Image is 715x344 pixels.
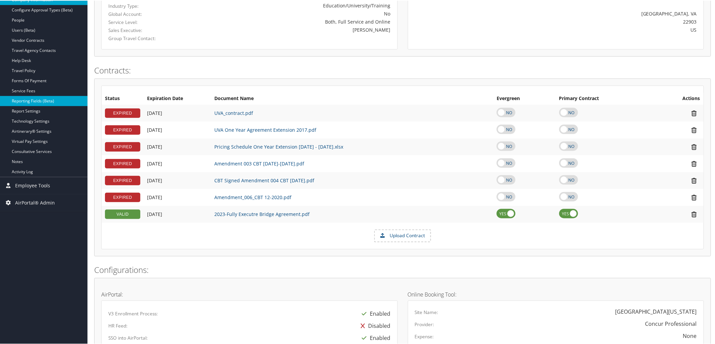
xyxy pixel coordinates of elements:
[214,193,291,200] a: Amendment_006_CBT 12-2020.pdf
[358,319,391,331] div: Disabled
[105,209,140,218] div: VALID
[683,331,697,339] div: None
[102,92,144,104] th: Status
[359,331,391,343] div: Enabled
[108,34,195,41] label: Group Travel Contact:
[147,211,208,217] div: Add/Edit Date
[653,92,704,104] th: Actions
[488,26,697,33] div: US
[211,92,493,104] th: Document Name
[94,263,711,275] h2: Configurations:
[147,126,162,132] span: [DATE]
[688,177,700,184] i: Remove Contract
[147,177,208,183] div: Add/Edit Date
[214,143,343,149] a: Pricing Schedule One Year Extension [DATE] - [DATE].xlsx
[206,26,391,33] div: [PERSON_NAME]
[556,92,653,104] th: Primary Contract
[108,26,195,33] label: Sales Executive:
[144,92,211,104] th: Expiration Date
[105,125,140,134] div: EXPIRED
[688,210,700,217] i: Remove Contract
[493,92,556,104] th: Evergreen
[108,310,158,316] label: V3 Enrollment Process:
[688,193,700,200] i: Remove Contract
[688,109,700,116] i: Remove Contract
[147,143,162,149] span: [DATE]
[214,126,316,132] a: UVA One Year Agreement Extension 2017.pdf
[108,2,195,9] label: Industry Type:
[105,175,140,185] div: EXPIRED
[105,142,140,151] div: EXPIRED
[488,9,697,17] div: [GEOGRAPHIC_DATA], VA
[147,109,162,116] span: [DATE]
[108,18,195,25] label: Service Level:
[206,18,391,25] div: Both, Full Service and Online
[147,143,208,149] div: Add/Edit Date
[488,18,697,25] div: 22903
[206,1,391,8] div: Education/University/Training
[645,319,697,327] div: Concur Professional
[415,333,434,339] label: Expense:
[147,160,162,166] span: [DATE]
[375,229,430,241] label: Upload Contract
[359,307,391,319] div: Enabled
[108,334,148,341] label: SSO into AirPortal:
[688,126,700,133] i: Remove Contract
[206,9,391,17] div: No
[615,307,697,315] div: [GEOGRAPHIC_DATA][US_STATE]
[108,10,195,17] label: Global Account:
[147,110,208,116] div: Add/Edit Date
[94,64,711,75] h2: Contracts:
[214,177,314,183] a: CBT Signed Amendment 004 CBT [DATE].pdf
[105,192,140,201] div: EXPIRED
[408,291,704,296] h4: Online Booking Tool:
[147,177,162,183] span: [DATE]
[108,322,128,329] label: HR Feed:
[147,210,162,217] span: [DATE]
[415,320,434,327] label: Provider:
[688,143,700,150] i: Remove Contract
[15,194,55,211] span: AirPortal® Admin
[105,108,140,117] div: EXPIRED
[688,160,700,167] i: Remove Contract
[147,194,208,200] div: Add/Edit Date
[15,177,50,193] span: Employee Tools
[105,158,140,168] div: EXPIRED
[147,193,162,200] span: [DATE]
[147,126,208,132] div: Add/Edit Date
[214,160,304,166] a: Amendment 003 CBT [DATE]-[DATE].pdf
[101,291,398,296] h4: AirPortal:
[214,210,310,217] a: 2023-Fully Executre Bridge Agreement.pdf
[147,160,208,166] div: Add/Edit Date
[415,308,438,315] label: Site Name:
[214,109,253,116] a: UVA_contract.pdf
